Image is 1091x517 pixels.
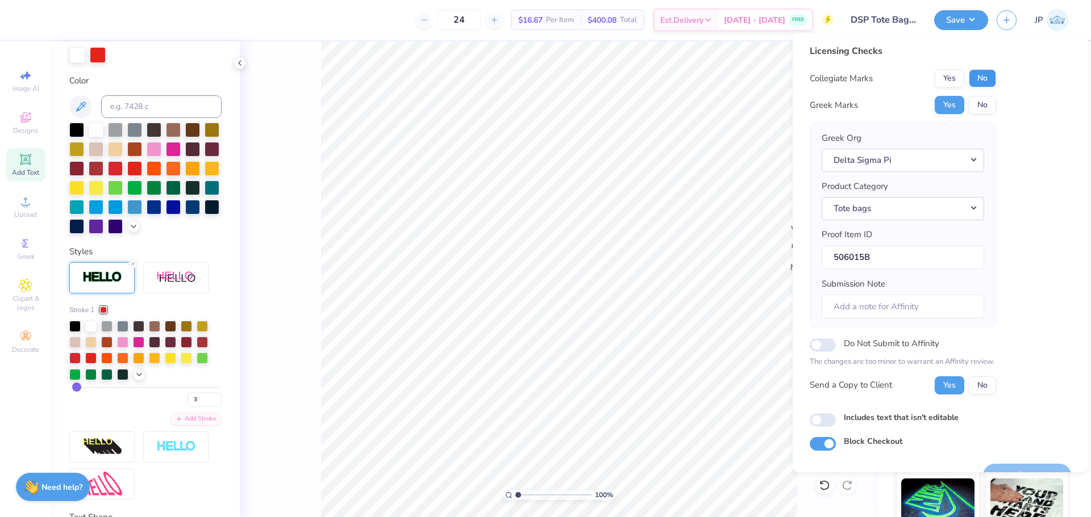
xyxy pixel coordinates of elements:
[935,69,964,87] button: Yes
[810,72,873,85] div: Collegiate Marks
[844,336,939,351] label: Do Not Submit to Affinity
[842,9,926,31] input: Untitled Design
[810,44,996,58] div: Licensing Checks
[844,411,959,423] label: Includes text that isn't editable
[1046,9,1068,31] img: John Paul Torres
[822,132,861,145] label: Greek Org
[822,149,984,172] button: Delta Sigma Pi
[518,14,543,26] span: $16.67
[822,295,984,319] input: Add a note for Affinity
[82,271,122,284] img: Stroke
[101,95,222,118] input: e.g. 7428 c
[822,180,888,193] label: Product Category
[810,99,858,112] div: Greek Marks
[6,294,45,312] span: Clipart & logos
[969,69,996,87] button: No
[41,482,82,493] strong: Need help?
[156,271,196,285] img: Shadow
[822,228,872,241] label: Proof Item ID
[69,305,94,315] span: Stroke 1
[935,376,964,394] button: Yes
[822,197,984,220] button: Tote bags
[1035,14,1043,27] span: JP
[12,168,39,177] span: Add Text
[822,278,885,291] label: Submission Note
[588,14,617,26] span: $400.08
[595,490,613,500] span: 100 %
[170,413,222,426] div: Add Stroke
[660,14,703,26] span: Est. Delivery
[792,16,804,24] span: FREE
[546,14,574,26] span: Per Item
[810,379,892,392] div: Send a Copy to Client
[1035,9,1068,31] a: JP
[969,96,996,114] button: No
[14,210,37,219] span: Upload
[810,356,996,368] p: The changes are too minor to warrant an Affinity review.
[13,84,39,93] span: Image AI
[969,376,996,394] button: No
[69,245,222,258] div: Styles
[156,440,196,453] img: Negative Space
[935,96,964,114] button: Yes
[620,14,637,26] span: Total
[17,252,35,261] span: Greek
[82,438,122,456] img: 3d Illusion
[844,435,902,447] label: Block Checkout
[69,74,222,87] div: Color
[934,10,988,30] button: Save
[724,14,785,26] span: [DATE] - [DATE]
[13,126,38,135] span: Designs
[82,472,122,496] img: Free Distort
[12,345,39,354] span: Decorate
[437,10,481,30] input: – –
